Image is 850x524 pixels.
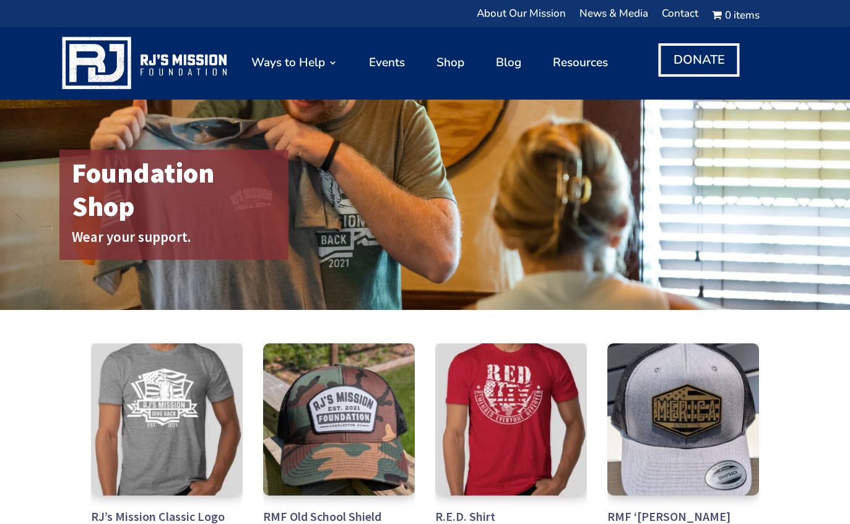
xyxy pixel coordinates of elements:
img: RMF Old School Shield Trucker Hat [263,343,415,496]
h2: Wear your support. [72,226,282,254]
img: R.E.D. Shirt [435,343,588,496]
a: Contact [662,9,698,25]
a: Resources [553,33,608,93]
a: Blog [496,33,521,93]
h1: Foundation Shop [72,156,282,229]
a: Ways to Help [251,33,337,93]
img: RJ’s Mission Classic Logo Tee [91,343,243,496]
span: 0 items [725,11,760,20]
img: RMF 'Merica Rawhide Patch Hat [607,343,760,496]
a: DONATE [659,43,740,77]
a: News & Media [579,9,648,25]
a: Shop [436,33,464,93]
a: About Our Mission [477,9,566,25]
a: Events [369,33,405,93]
i: Cart [712,8,724,22]
a: Cart0 items [712,9,759,25]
